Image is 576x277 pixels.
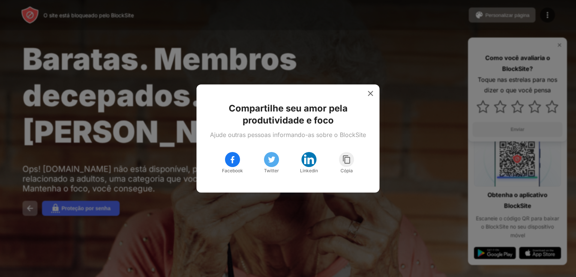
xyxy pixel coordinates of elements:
[210,131,366,138] font: Ajude outras pessoas informando-as sobre o BlockSite
[222,168,243,173] font: Facebook
[267,155,276,164] img: twitter.svg
[340,168,353,173] font: Cópia
[303,154,315,166] img: linkedin.svg
[228,155,237,164] img: facebook.svg
[342,155,351,164] img: copy.svg
[264,168,279,173] font: Twitter
[300,168,318,173] font: Linkedin
[229,103,348,126] font: Compartilhe seu amor pela produtividade e foco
